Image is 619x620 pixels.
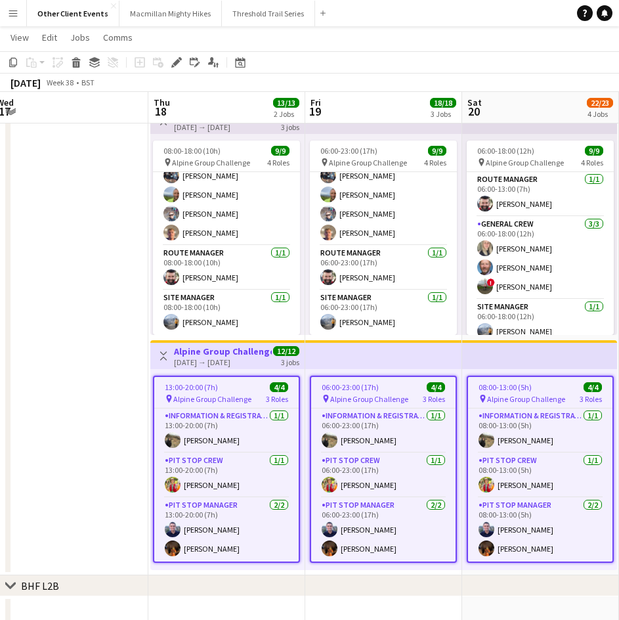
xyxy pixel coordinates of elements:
[5,29,34,46] a: View
[153,290,300,335] app-card-role: Site Manager1/108:00-18:00 (10h)[PERSON_NAME]
[154,97,170,108] span: Thu
[103,32,133,43] span: Comms
[587,98,613,108] span: 22/23
[154,409,299,453] app-card-role: Information & registration crew1/113:00-20:00 (7h)[PERSON_NAME]
[153,246,300,290] app-card-role: Route Manager1/108:00-18:00 (10h)[PERSON_NAME]
[163,146,221,156] span: 08:00-18:00 (10h)
[98,29,138,46] a: Comms
[424,158,446,167] span: 4 Roles
[281,121,299,132] div: 3 jobs
[580,394,602,404] span: 3 Roles
[330,394,408,404] span: Alpine Group Challenge
[310,290,457,335] app-card-role: Site Manager1/106:00-23:00 (17h)[PERSON_NAME]
[154,498,299,562] app-card-role: Pit Stop Manager2/213:00-20:00 (7h)[PERSON_NAME][PERSON_NAME]
[310,246,457,290] app-card-role: Route Manager1/106:00-23:00 (17h)[PERSON_NAME]
[465,104,482,119] span: 20
[431,109,456,119] div: 3 Jobs
[467,172,614,217] app-card-role: Route Manager1/106:00-13:00 (7h)[PERSON_NAME]
[173,394,251,404] span: Alpine Group Challenge
[310,144,457,246] app-card-role: Route Crew4/406:00-23:00 (17h)[PERSON_NAME][PERSON_NAME][PERSON_NAME][PERSON_NAME]
[273,346,299,356] span: 12/12
[309,104,321,119] span: 19
[65,29,95,46] a: Jobs
[153,144,300,246] app-card-role: Route Crew4/408:00-18:00 (10h)[PERSON_NAME][PERSON_NAME][PERSON_NAME][PERSON_NAME]
[329,158,407,167] span: Alpine Group Challenge
[281,356,299,367] div: 3 jobs
[172,158,250,167] span: Alpine Group Challenge
[584,382,602,392] span: 4/4
[468,409,612,453] app-card-role: Information & registration crew1/108:00-13:00 (5h)[PERSON_NAME]
[174,122,230,132] div: [DATE] → [DATE]
[43,77,76,87] span: Week 38
[320,146,377,156] span: 06:00-23:00 (17h)
[468,498,612,562] app-card-role: Pit Stop Manager2/208:00-13:00 (5h)[PERSON_NAME][PERSON_NAME]
[222,1,315,26] button: Threshold Trail Series
[486,158,564,167] span: Alpine Group Challenge
[427,382,445,392] span: 4/4
[81,77,95,87] div: BST
[581,158,603,167] span: 4 Roles
[266,394,288,404] span: 3 Roles
[154,453,299,498] app-card-role: Pit Stop Crew1/113:00-20:00 (7h)[PERSON_NAME]
[311,498,456,562] app-card-role: Pit Stop Manager2/206:00-23:00 (17h)[PERSON_NAME][PERSON_NAME]
[477,146,534,156] span: 06:00-18:00 (12h)
[467,299,614,344] app-card-role: Site Manager1/106:00-18:00 (12h)[PERSON_NAME]
[322,382,379,392] span: 06:00-23:00 (17h)
[467,141,614,335] app-job-card: 06:00-18:00 (12h)9/9 Alpine Group Challenge4 RolesRoute Manager1/106:00-13:00 (7h)[PERSON_NAME]Ge...
[267,158,289,167] span: 4 Roles
[70,32,90,43] span: Jobs
[467,217,614,299] app-card-role: General Crew3/306:00-18:00 (12h)[PERSON_NAME][PERSON_NAME]![PERSON_NAME]
[487,394,565,404] span: Alpine Group Challenge
[310,376,457,563] app-job-card: 06:00-23:00 (17h)4/4 Alpine Group Challenge3 RolesInformation & registration crew1/106:00-23:00 (...
[270,382,288,392] span: 4/4
[153,376,300,563] app-job-card: 13:00-20:00 (7h)4/4 Alpine Group Challenge3 RolesInformation & registration crew1/113:00-20:00 (7...
[273,98,299,108] span: 13/13
[479,382,532,392] span: 08:00-13:00 (5h)
[174,345,272,357] h3: Alpine Group Challenge
[468,453,612,498] app-card-role: Pit Stop Crew1/108:00-13:00 (5h)[PERSON_NAME]
[423,394,445,404] span: 3 Roles
[311,409,456,453] app-card-role: Information & registration crew1/106:00-23:00 (17h)[PERSON_NAME]
[487,278,495,286] span: !
[271,146,289,156] span: 9/9
[467,376,614,563] app-job-card: 08:00-13:00 (5h)4/4 Alpine Group Challenge3 RolesInformation & registration crew1/108:00-13:00 (5...
[585,146,603,156] span: 9/9
[428,146,446,156] span: 9/9
[430,98,456,108] span: 18/18
[42,32,57,43] span: Edit
[27,1,119,26] button: Other Client Events
[310,97,321,108] span: Fri
[11,32,29,43] span: View
[153,141,300,335] app-job-card: 08:00-18:00 (10h)9/9 Alpine Group Challenge4 RolesRoute Crew4/408:00-18:00 (10h)[PERSON_NAME][PER...
[311,453,456,498] app-card-role: Pit Stop Crew1/106:00-23:00 (17h)[PERSON_NAME]
[11,76,41,89] div: [DATE]
[21,579,59,592] div: BHF L2B
[174,357,272,367] div: [DATE] → [DATE]
[37,29,62,46] a: Edit
[467,97,482,108] span: Sat
[310,141,457,335] app-job-card: 06:00-23:00 (17h)9/9 Alpine Group Challenge4 RolesRoute Crew4/406:00-23:00 (17h)[PERSON_NAME][PER...
[152,104,170,119] span: 18
[587,109,612,119] div: 4 Jobs
[119,1,222,26] button: Macmillan Mighty Hikes
[274,109,299,119] div: 2 Jobs
[165,382,218,392] span: 13:00-20:00 (7h)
